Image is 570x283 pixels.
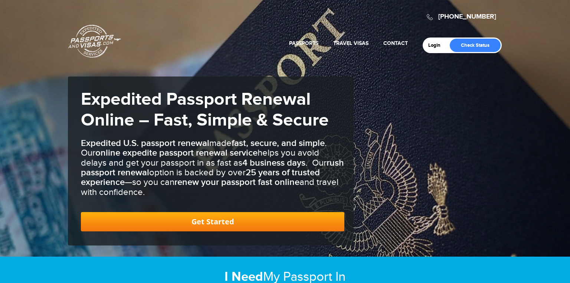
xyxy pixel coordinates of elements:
b: 25 years of trusted experience [81,167,320,188]
h3: made . Our helps you avoid delays and get your passport in as fast as . Our option is backed by o... [81,139,344,197]
b: renew your passport fast online [174,177,299,188]
a: Passports & [DOMAIN_NAME] [68,25,121,58]
b: online expedite passport renewal service [95,147,258,158]
a: Passports [289,40,318,46]
b: Expedited U.S. passport renewal [81,138,209,149]
a: Login [428,42,446,48]
b: rush passport renewal [81,157,344,178]
b: 4 business days [242,157,305,168]
strong: Expedited Passport Renewal Online – Fast, Simple & Secure [81,89,329,131]
b: fast, secure, and simple [232,138,325,149]
a: [PHONE_NUMBER] [438,13,496,21]
a: Contact [383,40,408,46]
a: Check Status [450,39,501,52]
a: Travel Visas [333,40,368,46]
a: Get Started [81,212,344,231]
